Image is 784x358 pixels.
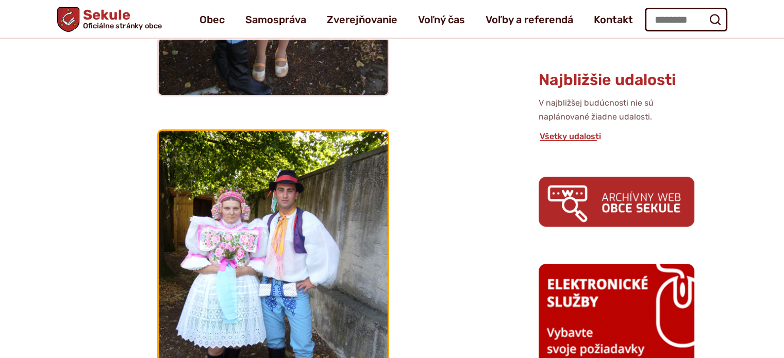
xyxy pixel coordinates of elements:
[82,22,162,29] span: Oficiálne stránky obce
[327,5,397,34] a: Zverejňovanie
[486,5,573,34] a: Voľby a referendá
[539,131,602,141] a: Všetky udalosti
[594,5,633,34] a: Kontakt
[418,5,465,34] a: Voľný čas
[57,7,162,32] a: Logo Sekule, prejsť na domovskú stránku.
[57,7,79,32] img: Prejsť na domovskú stránku
[539,177,694,227] img: archiv.png
[539,72,694,89] h3: Najbližšie udalosti
[199,5,225,34] a: Obec
[245,5,306,34] a: Samospráva
[79,8,162,30] span: Sekule
[539,96,694,124] p: V najbližšej budúcnosti nie sú naplánované žiadne udalosti.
